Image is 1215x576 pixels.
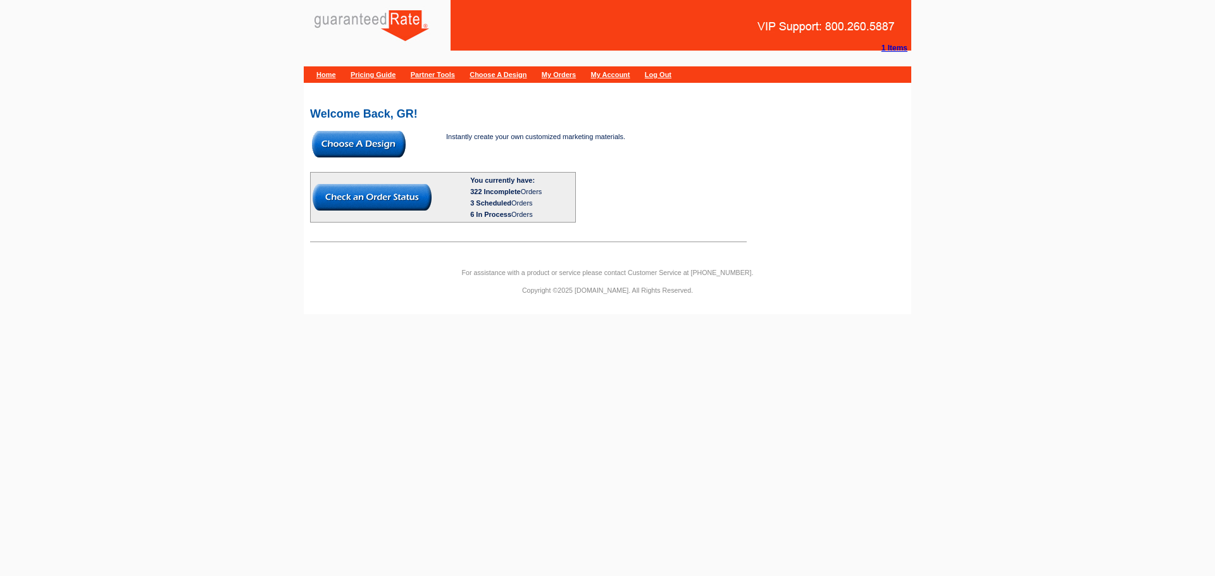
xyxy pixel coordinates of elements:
[446,133,625,140] span: Instantly create your own customized marketing materials.
[542,71,576,78] a: My Orders
[645,71,671,78] a: Log Out
[470,71,526,78] a: Choose A Design
[470,188,520,195] span: 322 Incomplete
[351,71,396,78] a: Pricing Guide
[470,186,573,220] div: Orders Orders Orders
[312,131,406,157] img: button-choose-design.gif
[304,267,911,278] p: For assistance with a product or service please contact Customer Service at [PHONE_NUMBER].
[304,285,911,296] p: Copyright ©2025 [DOMAIN_NAME]. All Rights Reserved.
[310,108,905,119] h2: Welcome Back, GR!
[316,71,336,78] a: Home
[411,71,455,78] a: Partner Tools
[470,176,535,184] b: You currently have:
[313,184,432,211] img: button-check-order-status.gif
[470,199,511,207] span: 3 Scheduled
[882,44,907,52] strong: 1 Items
[591,71,630,78] a: My Account
[470,211,511,218] span: 6 In Process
